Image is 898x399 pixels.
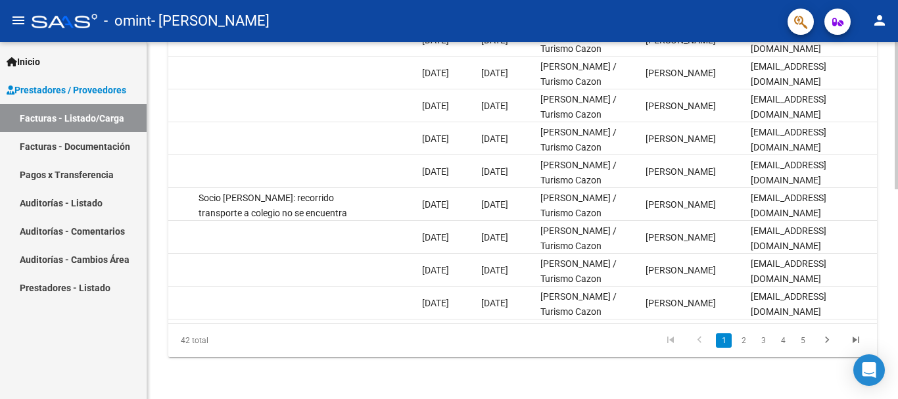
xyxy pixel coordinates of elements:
[751,160,826,185] span: [EMAIL_ADDRESS][DOMAIN_NAME]
[11,12,26,28] mat-icon: menu
[540,193,617,218] span: [PERSON_NAME] / Turismo Cazon
[751,193,826,218] span: [EMAIL_ADDRESS][DOMAIN_NAME]
[540,160,617,185] span: [PERSON_NAME] / Turismo Cazon
[646,166,716,177] span: [PERSON_NAME]
[7,83,126,97] span: Prestadores / Proveedores
[422,101,449,111] span: [DATE]
[751,94,826,120] span: [EMAIL_ADDRESS][DOMAIN_NAME]
[751,225,826,251] span: [EMAIL_ADDRESS][DOMAIN_NAME]
[481,265,508,275] span: [DATE]
[422,232,449,243] span: [DATE]
[751,258,826,284] span: [EMAIL_ADDRESS][DOMAIN_NAME]
[7,55,40,69] span: Inicio
[646,298,716,308] span: [PERSON_NAME]
[751,291,826,317] span: [EMAIL_ADDRESS][DOMAIN_NAME]
[793,329,813,352] li: page 5
[151,7,270,35] span: - [PERSON_NAME]
[646,265,716,275] span: [PERSON_NAME]
[481,101,508,111] span: [DATE]
[481,232,508,243] span: [DATE]
[481,68,508,78] span: [DATE]
[872,12,887,28] mat-icon: person
[540,94,617,120] span: [PERSON_NAME] / Turismo Cazon
[815,333,839,348] a: go to next page
[422,68,449,78] span: [DATE]
[199,193,347,278] span: Socio [PERSON_NAME]: recorrido transporte a colegio no se encuentra autorizado. El socio deberá c...
[646,101,716,111] span: [PERSON_NAME]
[422,166,449,177] span: [DATE]
[734,329,753,352] li: page 2
[714,329,734,352] li: page 1
[540,127,617,153] span: [PERSON_NAME] / Turismo Cazon
[646,232,716,243] span: [PERSON_NAME]
[853,354,885,386] div: Open Intercom Messenger
[687,333,712,348] a: go to previous page
[773,329,793,352] li: page 4
[168,324,308,357] div: 42 total
[716,333,732,348] a: 1
[422,133,449,144] span: [DATE]
[422,298,449,308] span: [DATE]
[775,333,791,348] a: 4
[540,225,617,251] span: [PERSON_NAME] / Turismo Cazon
[104,7,151,35] span: - omint
[658,333,683,348] a: go to first page
[540,61,617,87] span: [PERSON_NAME] / Turismo Cazon
[481,298,508,308] span: [DATE]
[646,133,716,144] span: [PERSON_NAME]
[540,291,617,317] span: [PERSON_NAME] / Turismo Cazon
[751,61,826,87] span: [EMAIL_ADDRESS][DOMAIN_NAME]
[540,258,617,284] span: [PERSON_NAME] / Turismo Cazon
[481,166,508,177] span: [DATE]
[646,68,716,78] span: [PERSON_NAME]
[481,133,508,144] span: [DATE]
[795,333,811,348] a: 5
[753,329,773,352] li: page 3
[422,199,449,210] span: [DATE]
[736,333,751,348] a: 2
[422,265,449,275] span: [DATE]
[755,333,771,348] a: 3
[751,127,826,153] span: [EMAIL_ADDRESS][DOMAIN_NAME]
[646,199,716,210] span: [PERSON_NAME]
[481,199,508,210] span: [DATE]
[843,333,868,348] a: go to last page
